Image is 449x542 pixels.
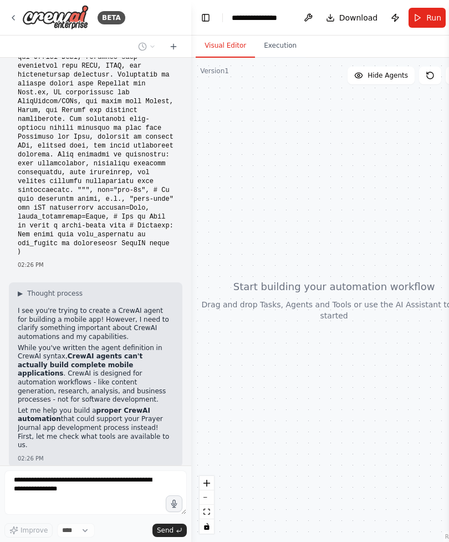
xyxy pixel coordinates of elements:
[18,344,174,404] p: While you've written the agent definition in CrewAI syntax, . CrewAI is designed for automation w...
[157,526,174,535] span: Send
[200,505,214,519] button: fit view
[21,526,48,535] span: Improve
[18,407,150,423] strong: proper CrewAI automation
[200,490,214,505] button: zoom out
[134,40,160,53] button: Switch to previous chat
[22,5,89,30] img: Logo
[200,67,229,75] div: Version 1
[18,407,174,450] p: Let me help you build a that could support your Prayer Journal app development process instead! F...
[18,289,23,298] span: ▶
[18,307,174,341] p: I see you're trying to create a CrewAI agent for building a mobile app! However, I need to clarif...
[98,11,125,24] div: BETA
[165,40,182,53] button: Start a new chat
[18,248,174,257] p: )
[152,524,187,537] button: Send
[368,71,408,80] span: Hide Agents
[18,352,142,377] strong: CrewAI agents can't actually build complete mobile applications
[27,289,83,298] span: Thought process
[200,476,214,490] button: zoom in
[232,12,290,23] nav: breadcrumb
[18,454,174,463] div: 02:26 PM
[409,8,446,28] button: Run
[4,523,53,538] button: Improve
[322,8,382,28] button: Download
[18,261,174,269] div: 02:26 PM
[198,10,213,26] button: Hide left sidebar
[166,495,182,512] button: Click to speak your automation idea
[200,476,214,534] div: React Flow controls
[200,519,214,534] button: toggle interactivity
[426,12,441,23] span: Run
[339,12,378,23] span: Download
[255,34,305,58] button: Execution
[18,289,83,298] button: ▶Thought process
[196,34,255,58] button: Visual Editor
[348,67,415,84] button: Hide Agents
